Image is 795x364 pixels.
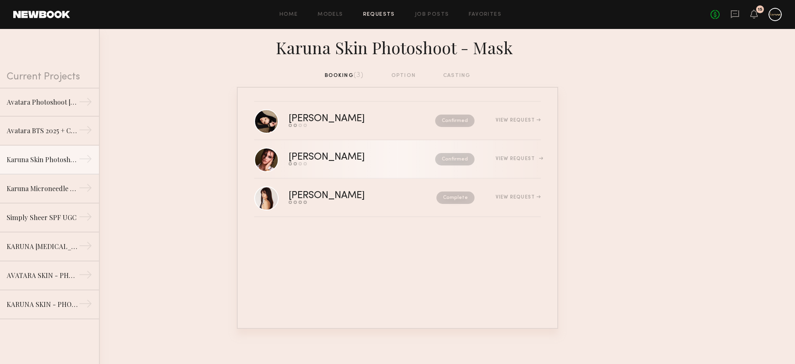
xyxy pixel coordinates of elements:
div: [PERSON_NAME] [289,114,400,124]
div: → [79,297,92,314]
div: Karuna Skin Photoshoot - Mask [7,155,79,165]
div: → [79,268,92,285]
div: KARUNA SKIN - PHOTOSHOOT [7,299,79,309]
nb-request-status: Confirmed [435,153,475,165]
a: Models [318,12,343,17]
a: Favorites [469,12,501,17]
div: 15 [758,7,762,12]
div: Simply Sheer SPF UGC [7,213,79,223]
div: Karuna Microneedle Patch XL Launch [7,184,79,194]
div: → [79,239,92,256]
div: → [79,210,92,227]
div: [PERSON_NAME] [289,153,400,162]
div: → [79,152,92,169]
div: [PERSON_NAME] [289,191,401,201]
div: View Request [496,118,541,123]
a: [PERSON_NAME]ConfirmedView Request [254,140,541,179]
a: Home [279,12,298,17]
div: View Request [496,156,541,161]
a: Job Posts [415,12,449,17]
div: → [79,123,92,140]
div: Avatara BTS 2025 + Collagen Hydrogel [7,126,79,136]
nb-request-status: Confirmed [435,115,475,127]
div: KARUNA [MEDICAL_DATA] [7,242,79,251]
div: View Request [496,195,541,200]
nb-request-status: Complete [436,192,475,204]
div: AVATARA SKIN - PHOTOSHOOT [7,271,79,280]
a: [PERSON_NAME]ConfirmedView Request [254,102,541,140]
div: → [79,95,92,112]
div: → [79,181,92,198]
a: Requests [363,12,395,17]
div: Karuna Skin Photoshoot - Mask [237,36,558,58]
div: Avatara Photoshoot [DATE] [7,97,79,107]
a: [PERSON_NAME]CompleteView Request [254,179,541,217]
